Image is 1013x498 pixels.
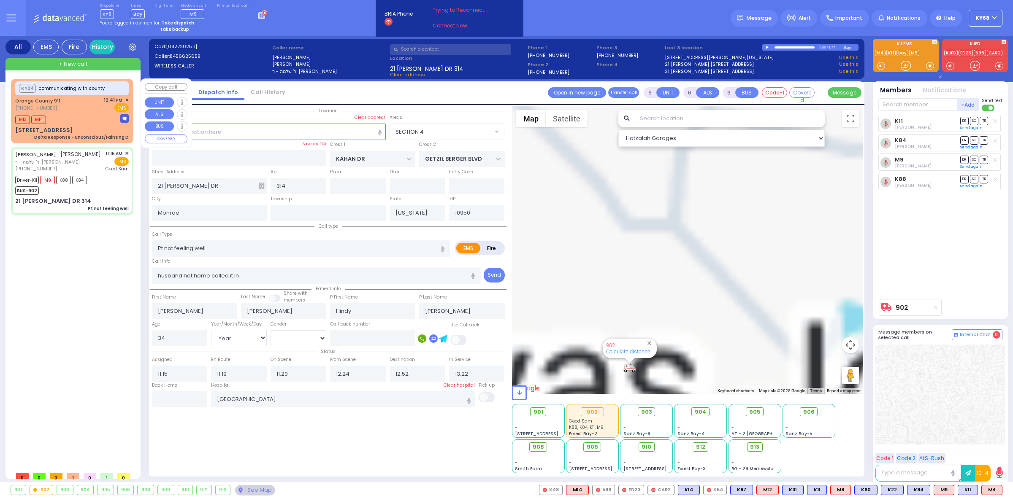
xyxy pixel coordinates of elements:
span: SO [970,136,978,144]
span: SO [970,175,978,183]
span: You're logged in as monitor. [100,20,160,26]
label: Cross 1 [330,141,345,148]
span: Send text [982,97,1002,104]
label: Clear address [355,114,386,121]
span: 903 [641,408,652,416]
a: Send again [960,183,983,188]
button: Toggle fullscreen view [842,110,859,127]
div: ALS KJ [830,485,851,495]
span: Other building occupants [259,183,265,189]
span: BRIA Phone [385,10,413,18]
button: Close [645,339,653,347]
label: Use Callback [450,322,479,328]
button: BUS [145,121,174,132]
a: Send again [960,145,983,150]
img: red-radio-icon.svg [543,488,547,492]
span: K88 [56,176,71,184]
span: 913 [750,443,759,451]
a: Call History [244,88,292,96]
span: - [623,453,626,459]
span: TR [980,136,988,144]
img: message-box.svg [120,114,129,123]
input: Search member [878,98,957,111]
label: City [152,196,161,202]
span: Mordechai Ungar [895,182,932,188]
span: 0 [33,473,46,479]
span: Notifications [887,14,921,22]
label: WIRELESS CALLER [154,62,270,70]
span: Trying to Reconnect... [433,6,499,14]
a: K88 [895,176,906,182]
span: [STREET_ADDRESS][PERSON_NAME] [515,431,595,437]
img: red-radio-icon.svg [596,488,600,492]
div: BLS [807,485,827,495]
span: Shlome Tyrnauer [895,124,932,130]
div: 912 [197,485,211,495]
span: ר' שלמה - ר' [PERSON_NAME] [15,159,101,166]
button: Message [828,87,861,98]
div: 905 [98,485,114,495]
label: ר' שלמה - ר' [PERSON_NAME] [272,68,387,75]
span: Phone 2 [528,61,593,68]
label: P First Name [330,294,358,301]
label: [PHONE_NUMBER] [528,52,569,58]
span: 905 [749,408,761,416]
label: ZIP [449,196,455,202]
button: Map camera controls [842,336,859,353]
label: Call Type [152,231,172,238]
label: Hospital [211,382,230,389]
label: En Route [211,356,230,363]
div: CAR2 [647,485,674,495]
span: 1 [67,473,79,479]
span: DR [960,136,969,144]
a: M9 [895,156,904,163]
span: 906 [803,408,815,416]
span: BG - 29 Merriewold S. [731,466,779,472]
span: - [515,453,517,459]
span: SECTION 4 [390,124,493,139]
label: In Service [449,356,471,363]
span: - [569,459,572,466]
div: 902 [623,363,636,373]
button: Code-1 [762,87,787,98]
label: [PHONE_NUMBER] [596,52,638,58]
span: [0827202511] [166,43,197,50]
span: Help [944,14,956,22]
a: Send again [960,164,983,169]
label: Floor [390,169,400,175]
a: [STREET_ADDRESS][PERSON_NAME][US_STATE] [665,54,774,61]
span: - [785,418,788,424]
label: Destination [390,356,415,363]
span: EMS [114,103,129,112]
a: 902 [896,304,908,311]
span: ✕ [125,97,129,104]
span: TR [980,156,988,164]
a: Dispatch info [192,88,244,96]
span: M9 [190,11,197,17]
button: Show satellite imagery [546,110,588,127]
span: Good Sam [569,418,592,424]
a: Use this [839,68,859,75]
label: [PHONE_NUMBER] [528,69,569,75]
label: Township [271,196,292,202]
div: 906 [118,485,134,495]
label: KJFD [942,42,1008,48]
img: red-radio-icon.svg [622,488,626,492]
span: Phone 1 [528,44,593,51]
div: 0:00 [819,43,826,52]
div: Delta Response - Unconscious/Fainting D [34,134,129,140]
span: [STREET_ADDRESS][PERSON_NAME] [569,466,649,472]
div: ALS [566,485,589,495]
span: ky68 [975,14,989,22]
label: Areas [390,114,402,121]
label: [PERSON_NAME] [272,61,387,68]
label: Medic on call [181,3,207,8]
button: ALS [696,87,719,98]
span: Phone 4 [596,61,662,68]
button: ky68 [969,10,1002,27]
a: Calculate distance [606,348,650,355]
button: BUS [735,87,758,98]
span: - [623,424,626,431]
span: 1 [100,473,113,479]
div: BLS [854,485,878,495]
